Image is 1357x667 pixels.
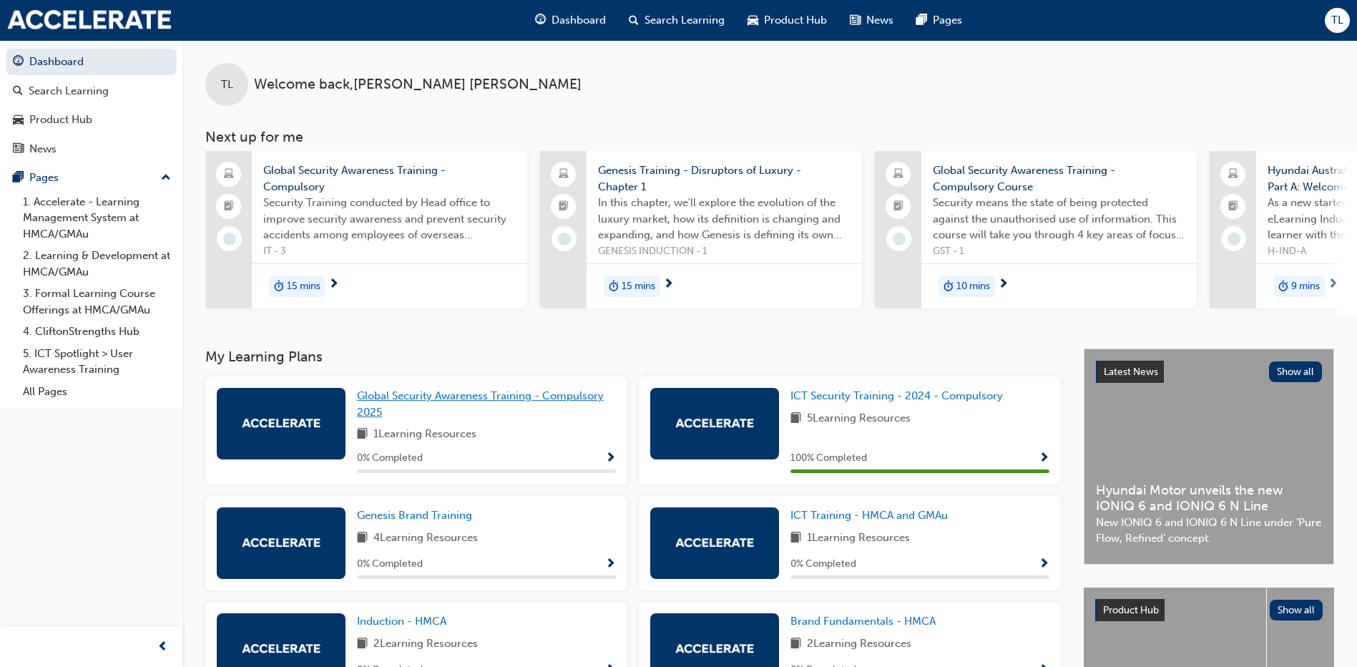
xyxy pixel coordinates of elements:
[933,12,962,29] span: Pages
[224,165,234,184] span: laptop-icon
[790,388,1009,404] a: ICT Security Training - 2024 - Compulsory
[875,151,1197,308] a: Global Security Awareness Training - Compulsory CourseSecurity means the state of being protected...
[790,507,954,524] a: ICT Training - HMCA and GMAu
[552,12,606,29] span: Dashboard
[605,558,616,571] span: Show Progress
[223,233,236,245] span: learningRecordVerb_NONE-icon
[373,530,478,547] span: 4 Learning Resources
[675,644,754,653] img: accelerate-hmca
[605,449,616,467] button: Show Progress
[7,10,172,30] img: accelerate-hmca
[866,12,893,29] span: News
[748,11,758,29] span: car-icon
[790,509,948,522] span: ICT Training - HMCA and GMAu
[17,245,177,283] a: 2. Learning & Development at HMCA/GMAu
[357,507,478,524] a: Genesis Brand Training
[17,343,177,381] a: 5. ICT Spotlight > User Awareness Training
[17,381,177,403] a: All Pages
[224,198,234,216] span: booktick-icon
[29,112,92,128] div: Product Hub
[328,278,339,291] span: next-icon
[1039,558,1049,571] span: Show Progress
[182,129,1357,145] h3: Next up for me
[1096,515,1322,547] span: New IONIQ 6 and IONIQ 6 N Line under ‘Pure Flow, Refined’ concept.
[242,419,320,428] img: accelerate-hmca
[807,530,910,547] span: 1 Learning Resources
[609,277,619,296] span: duration-icon
[13,114,24,127] span: car-icon
[287,278,320,295] span: 15 mins
[807,636,911,653] span: 2 Learning Resources
[157,638,168,656] span: prev-icon
[254,77,582,93] span: Welcome back , [PERSON_NAME] [PERSON_NAME]
[1039,555,1049,573] button: Show Progress
[242,538,320,547] img: accelerate-hmca
[535,11,546,29] span: guage-icon
[357,388,616,420] a: Global Security Awareness Training - Compulsory 2025
[357,613,452,630] a: Induction - HMCA
[1084,349,1334,565] a: Latest NewsShow allHyundai Motor unveils the new IONIQ 6 and IONIQ 6 N LineNew IONIQ 6 and IONIQ ...
[790,556,856,573] span: 0 % Completed
[1039,449,1049,467] button: Show Progress
[605,452,616,465] span: Show Progress
[645,12,725,29] span: Search Learning
[357,530,368,547] span: book-icon
[6,165,177,191] button: Pages
[540,151,862,308] a: Genesis Training - Disruptors of Luxury - Chapter 1In this chapter, we'll explore the evolution o...
[6,49,177,75] a: Dashboard
[13,172,24,185] span: pages-icon
[1228,165,1238,184] span: laptop-icon
[6,46,177,165] button: DashboardSearch LearningProduct HubNews
[13,56,24,69] span: guage-icon
[944,277,954,296] span: duration-icon
[850,11,861,29] span: news-icon
[13,143,24,156] span: news-icon
[559,165,569,184] span: laptop-icon
[956,278,990,295] span: 10 mins
[1278,277,1288,296] span: duration-icon
[916,11,927,29] span: pages-icon
[1103,604,1159,616] span: Product Hub
[357,615,446,628] span: Induction - HMCA
[790,389,1003,402] span: ICT Security Training - 2024 - Compulsory
[559,198,569,216] span: booktick-icon
[605,555,616,573] button: Show Progress
[29,170,59,186] div: Pages
[1228,198,1238,216] span: booktick-icon
[357,556,423,573] span: 0 % Completed
[524,6,617,35] a: guage-iconDashboard
[598,243,851,260] span: GENESIS INDUCTION - 1
[357,636,368,653] span: book-icon
[629,11,639,29] span: search-icon
[161,169,171,188] span: up-icon
[357,426,368,444] span: book-icon
[263,195,516,243] span: Security Training conducted by Head office to improve security awareness and prevent security acc...
[6,136,177,162] a: News
[357,450,423,467] span: 0 % Completed
[1095,599,1323,622] a: Product HubShow all
[790,530,801,547] span: book-icon
[790,450,867,467] span: 100 % Completed
[1325,8,1350,33] button: TL
[1096,361,1322,384] a: Latest NewsShow all
[1039,452,1049,465] span: Show Progress
[1331,12,1343,29] span: TL
[1270,600,1323,620] button: Show all
[617,6,736,35] a: search-iconSearch Learning
[205,349,1061,365] h3: My Learning Plans
[17,283,177,321] a: 3. Formal Learning Course Offerings at HMCA/GMAu
[17,321,177,343] a: 4. CliftonStrengths Hub
[6,78,177,104] a: Search Learning
[13,85,23,98] span: search-icon
[905,6,974,35] a: pages-iconPages
[790,410,801,428] span: book-icon
[1269,361,1323,382] button: Show all
[790,613,941,630] a: Brand Fundamentals - HMCA
[998,278,1009,291] span: next-icon
[357,509,472,522] span: Genesis Brand Training
[598,195,851,243] span: In this chapter, we'll explore the evolution of the luxury market, how its definition is changing...
[933,195,1185,243] span: Security means the state of being protected against the unauthorised use of information. This cou...
[893,198,903,216] span: booktick-icon
[558,233,571,245] span: learningRecordVerb_NONE-icon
